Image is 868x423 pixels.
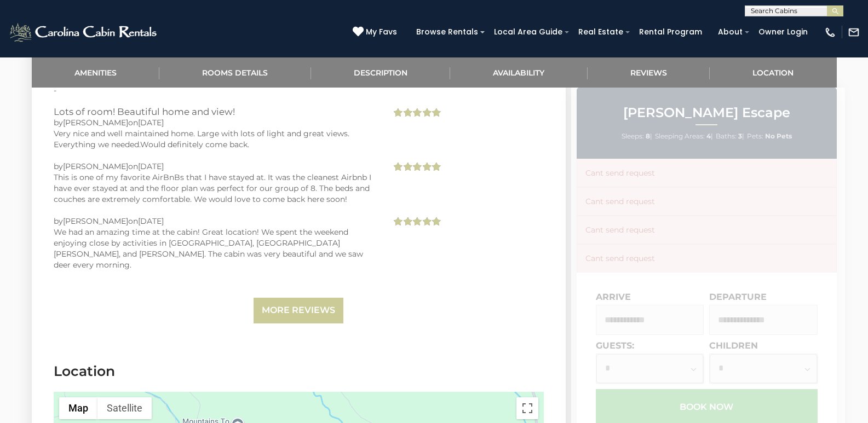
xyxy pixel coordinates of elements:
span: [PERSON_NAME] [63,118,128,128]
img: mail-regular-white.png [848,26,860,38]
button: Show street map [59,397,97,419]
a: Description [311,57,451,88]
img: phone-regular-white.png [824,26,836,38]
span: [DATE] [138,216,164,226]
a: Owner Login [753,24,813,40]
div: Very nice and well maintained home. Large with lots of light and great views. Everything we neede... [54,128,375,150]
a: My Favs [353,26,400,38]
div: We had an amazing time at the cabin! Great location! We spent the weekend enjoying close by activ... [54,227,375,270]
span: [DATE] [138,161,164,171]
a: Browse Rentals [411,24,484,40]
h3: Location [54,362,544,381]
a: More Reviews [254,298,343,323]
span: My Favs [366,26,397,38]
div: This is one of my favorite AirBnBs that I have stayed at. It was the cleanest Airbnb I have ever ... [54,172,375,205]
a: Availability [450,57,588,88]
span: [PERSON_NAME] [63,216,128,226]
a: Local Area Guide [488,24,568,40]
a: Real Estate [573,24,629,40]
div: by on [54,117,375,128]
div: - [54,85,375,96]
button: Toggle fullscreen view [516,397,538,419]
a: Amenities [32,57,160,88]
div: by on [54,161,375,172]
img: White-1-2.png [8,21,160,43]
span: [PERSON_NAME] [63,161,128,171]
div: by on [54,216,375,227]
h3: Lots of room! Beautiful home and view! [54,107,375,117]
a: About [712,24,748,40]
a: Rental Program [634,24,708,40]
span: [DATE] [138,118,164,128]
a: Location [710,57,837,88]
a: Rooms Details [159,57,311,88]
a: Reviews [588,57,710,88]
button: Show satellite imagery [97,397,152,419]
